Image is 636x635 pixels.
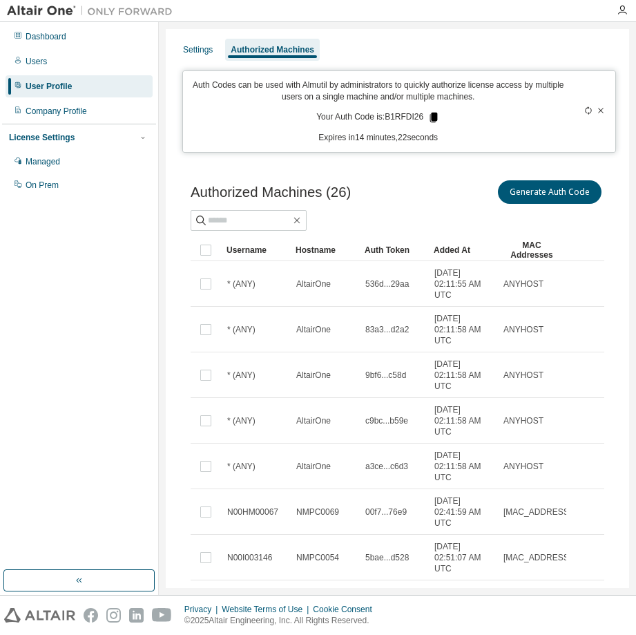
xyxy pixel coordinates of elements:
div: Settings [183,44,213,55]
div: User Profile [26,81,72,92]
span: 83a3...d2a2 [365,324,409,335]
span: [DATE] 02:11:58 AM UTC [434,404,491,437]
p: Expires in 14 minutes, 22 seconds [191,132,565,144]
span: Authorized Machines (26) [191,184,351,200]
div: Username [227,239,285,261]
div: On Prem [26,180,59,191]
span: [DATE] 02:11:58 AM UTC [434,313,491,346]
span: NMPC0069 [296,506,339,518]
p: Your Auth Code is: B1RFDI26 [316,111,440,124]
div: Dashboard [26,31,66,42]
span: [DATE] 04:36:13 AM UTC [434,587,491,620]
div: Cookie Consent [313,604,380,615]
span: AltairOne [296,461,331,472]
img: instagram.svg [106,608,121,623]
span: NMPC0054 [296,552,339,563]
span: * (ANY) [227,461,256,472]
span: [MAC_ADDRESS] [503,552,571,563]
span: [DATE] 02:11:58 AM UTC [434,450,491,483]
span: AltairOne [296,324,331,335]
div: Managed [26,156,60,167]
div: MAC Addresses [503,239,561,261]
span: * (ANY) [227,278,256,290]
span: 9bf6...c58d [365,370,406,381]
span: ANYHOST [503,461,543,472]
p: Auth Codes can be used with Almutil by administrators to quickly authorize license access by mult... [191,79,565,103]
span: [DATE] 02:11:55 AM UTC [434,267,491,301]
div: Hostname [296,239,354,261]
span: 536d...29aa [365,278,409,290]
img: facebook.svg [84,608,98,623]
span: * (ANY) [227,324,256,335]
span: 5bae...d528 [365,552,409,563]
button: Generate Auth Code [498,180,601,204]
span: c9bc...b59e [365,415,408,426]
span: N00I003146 [227,552,272,563]
span: [MAC_ADDRESS] [503,506,571,518]
span: N00HM00067 [227,506,278,518]
div: Company Profile [26,106,87,117]
div: Added At [434,239,492,261]
img: youtube.svg [152,608,172,623]
div: Auth Token [365,239,423,261]
span: [DATE] 02:41:59 AM UTC [434,495,491,529]
span: ANYHOST [503,415,543,426]
div: Website Terms of Use [222,604,313,615]
p: © 2025 Altair Engineering, Inc. All Rights Reserved. [184,615,380,627]
span: 00f7...76e9 [365,506,407,518]
img: altair_logo.svg [4,608,75,623]
div: Authorized Machines [231,44,314,55]
span: ANYHOST [503,324,543,335]
img: Altair One [7,4,180,18]
span: [DATE] 02:11:58 AM UTC [434,359,491,392]
span: AltairOne [296,278,331,290]
img: linkedin.svg [129,608,144,623]
span: AltairOne [296,370,331,381]
span: [DATE] 02:51:07 AM UTC [434,541,491,574]
span: * (ANY) [227,370,256,381]
span: ANYHOST [503,370,543,381]
span: AltairOne [296,415,331,426]
span: * (ANY) [227,415,256,426]
div: Privacy [184,604,222,615]
span: a3ce...c6d3 [365,461,408,472]
span: ANYHOST [503,278,543,290]
div: Users [26,56,47,67]
div: License Settings [9,132,75,143]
